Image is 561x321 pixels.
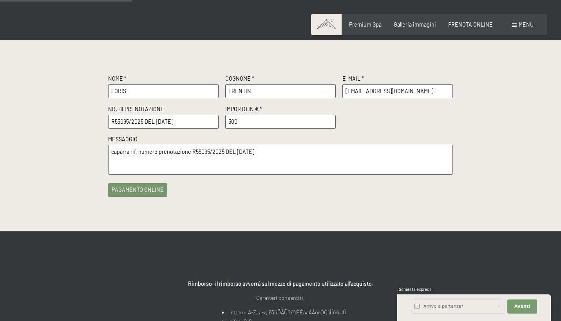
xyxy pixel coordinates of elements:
[397,287,432,292] span: Richiesta express
[342,75,453,84] label: E-Mail *
[225,105,336,115] label: Importo in € *
[108,75,219,84] label: Nome *
[108,183,167,197] button: pagamento online
[108,135,453,145] label: Messaggio
[222,308,346,317] li: lettere: A-Z, a-z, öäüÖÄÜßéèÈÉáàÀÁóòÓÒíìÌÍúùÙÚ
[188,280,373,287] strong: Rimborso: il rimborso avverrá sul mezzo di pagamento utilizzato all'acquisto.
[225,75,336,84] label: Cognome *
[514,303,530,310] span: Avanti
[108,294,453,303] p: Caratteri consentiti:
[108,105,219,115] label: Nr. di prenotazione
[394,21,436,28] a: Galleria immagini
[519,21,534,28] span: Menu
[448,21,493,28] a: PRENOTA ONLINE
[507,299,537,314] button: Avanti
[349,21,382,28] a: Premium Spa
